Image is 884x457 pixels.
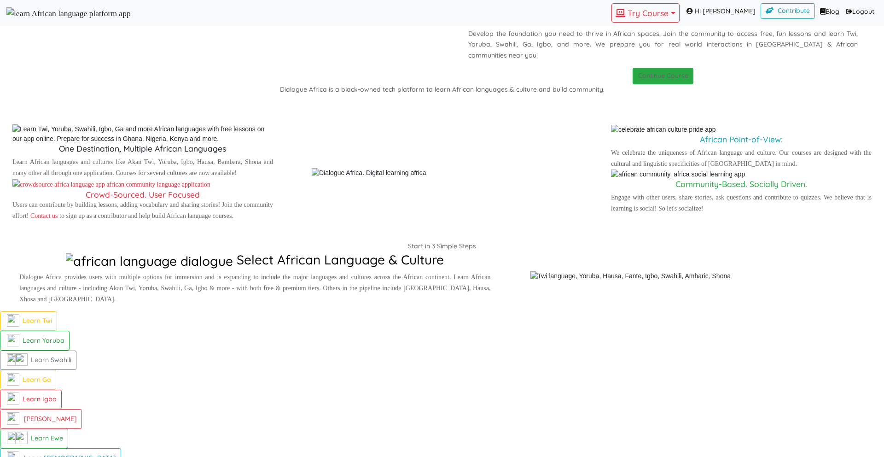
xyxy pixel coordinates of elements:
a: Blog [815,3,843,21]
img: Learn Twi, Yoruba, Swahili, Igbo, Ga and more African languages with free lessons on our app onli... [12,124,273,144]
a: Contribute [761,3,815,19]
p: Users can contribute by building lessons, adding vocabulary and sharing stories! Join the communi... [12,199,273,222]
img: Twi language, Yoruba, Hausa, Fante, Igbo, Swahili, Amharic, Shona [524,271,738,281]
img: kenya.f9bac8fe.png [15,353,28,366]
img: flag-nigeria.710e75b6.png [7,393,19,405]
h5: African Point-of-View: [611,135,872,144]
img: crowdsource africa language app african community language application [12,179,210,190]
h5: One Destination, Multiple African Languages [12,144,273,153]
p: We celebrate the uniqueness of African language and culture. Our courses are designed with the cu... [611,147,872,170]
img: burkina-faso.42b537ce.png [7,412,19,425]
img: flag-nigeria.710e75b6.png [7,334,19,346]
img: flag-ghana.106b55d9.png [15,432,28,444]
img: flag-tanzania.fe228584.png [7,353,19,366]
h5: Crowd-Sourced. User Focused [12,190,273,199]
p: Learn African languages and cultures like Akan Twi, Yoruba, Igbo, Hausa, Bambara, Shona and many ... [12,157,273,179]
p: Dialogue Africa provides users with multiple options for immersion and is expanding to include th... [19,272,491,305]
a: Logout [843,3,878,21]
span: Hi [PERSON_NAME] [680,3,761,19]
img: flag-ghana.106b55d9.png [7,373,19,386]
a: Crowd-Sourced. User Focused [12,181,273,200]
button: Continue Course [633,68,693,84]
img: celebrate african culture pride app [611,125,716,135]
p: Engage with other users, share stories, ask questions and contribute to quizzes. We believe that ... [611,192,872,214]
img: Dialogue Africa. Digital learning africa [312,168,426,178]
p: Develop the foundation you need to thrive in African spaces. Join the community to access free, f... [468,29,858,61]
a: Contact us [29,212,60,219]
img: flag-ghana.106b55d9.png [7,314,19,327]
p: Continue Course [638,70,688,82]
p: Dialogue Africa is a black-owned tech platform to learn African languages & culture and build com... [7,84,877,95]
h2: Select African Language & Culture [19,252,491,269]
img: african language dialogue [66,253,233,269]
img: african community, africa social learning app [611,170,745,179]
img: togo.0c01db91.png [7,432,19,444]
button: Try Course [611,3,680,23]
img: learn African language platform app [6,7,131,19]
h5: Community-Based. Socially Driven. [611,179,872,189]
